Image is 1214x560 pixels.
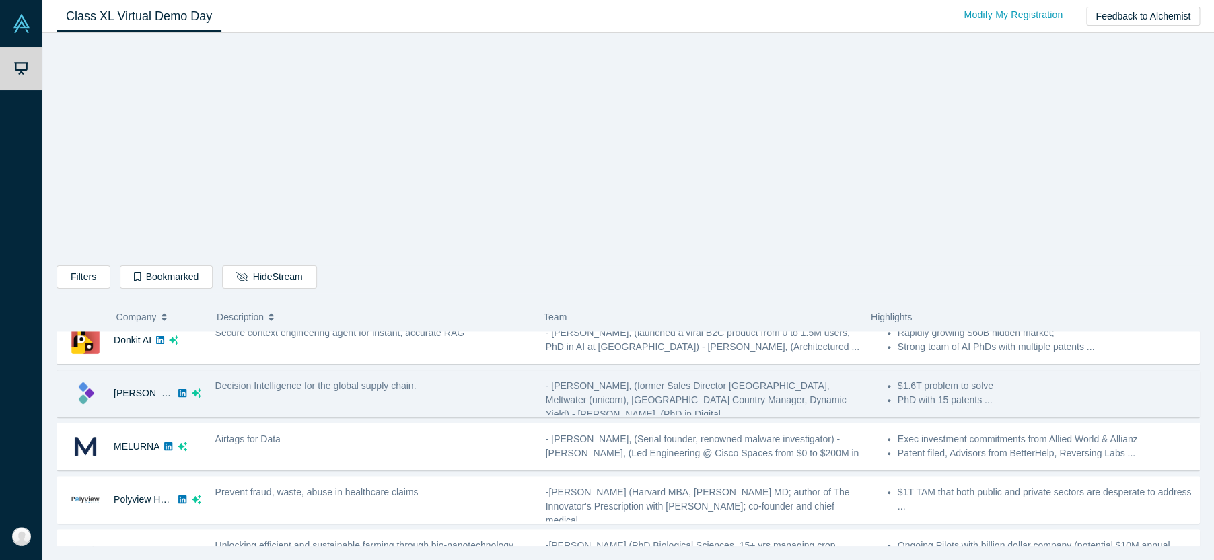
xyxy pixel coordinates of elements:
[898,379,1192,393] li: $1.6T problem to solve
[215,327,464,338] span: Secure context engineering agent for instant, accurate RAG
[215,380,417,391] span: Decision Intelligence for the global supply chain.
[546,487,850,526] span: -[PERSON_NAME] (Harvard MBA, [PERSON_NAME] MD; author of The Innovator's Prescription with [PERSO...
[898,340,1192,354] li: Strong team of AI PhDs with multiple patents ...
[71,485,100,514] img: Polyview Health's Logo
[114,494,181,505] a: Polyview Health
[57,1,221,32] a: Class XL Virtual Demo Day
[215,433,281,444] span: Airtags for Data
[546,433,859,473] span: - [PERSON_NAME], (Serial founder, renowned malware investigator) - [PERSON_NAME], (Led Engineerin...
[546,380,847,419] span: - [PERSON_NAME], (former Sales Director [GEOGRAPHIC_DATA], Meltwater (unicorn), [GEOGRAPHIC_DATA]...
[71,379,100,407] img: Kimaru AI's Logo
[898,393,1192,407] li: PhD with 15 patents ...
[950,3,1077,27] a: Modify My Registration
[71,432,100,460] img: MELURNA's Logo
[215,540,515,551] span: Unlocking efficient and sustainable farming through bio-nanotechnology.
[116,303,203,331] button: Company
[12,14,31,33] img: Alchemist Vault Logo
[1086,7,1200,26] button: Feedback to Alchemist
[12,527,31,546] img: Evan Burnstein's Account
[871,312,912,322] span: Highlights
[57,265,110,289] button: Filters
[544,312,567,322] span: Team
[114,388,191,398] a: [PERSON_NAME]
[222,265,316,289] button: HideStream
[217,303,530,331] button: Description
[114,335,151,345] a: Donkit AI
[217,303,264,331] span: Description
[898,485,1192,514] li: $1T TAM that both public and private sectors are desperate to address ...
[169,335,178,345] svg: dsa ai sparkles
[192,495,201,504] svg: dsa ai sparkles
[120,265,213,289] button: Bookmarked
[114,441,159,452] a: MELURNA
[898,432,1192,446] li: Exec investment commitments from Allied World & Allianz
[898,446,1192,460] li: Patent filed, Advisors from BetterHelp, Reversing Labs ...
[441,44,816,255] iframe: Alchemist Class XL Demo Day: Vault
[71,326,100,354] img: Donkit AI's Logo
[178,442,187,451] svg: dsa ai sparkles
[192,388,201,398] svg: dsa ai sparkles
[116,303,157,331] span: Company
[898,326,1192,340] li: Rapidly growing $60B hidden market;
[215,487,419,497] span: Prevent fraud, waste, abuse in healthcare claims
